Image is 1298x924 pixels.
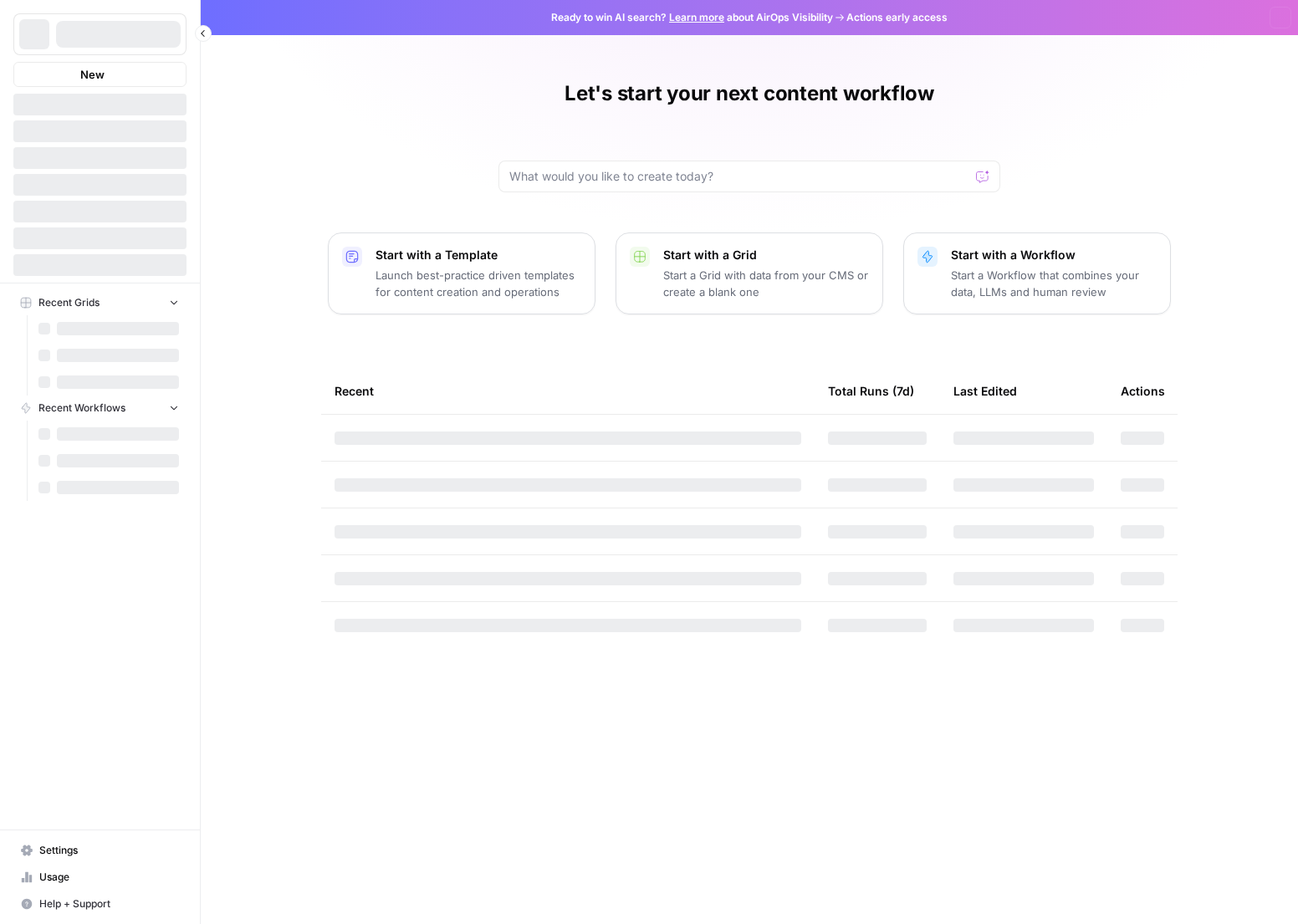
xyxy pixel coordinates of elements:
button: Recent Grids [13,290,187,315]
p: Start a Grid with data from your CMS or create a blank one [663,267,869,300]
a: Usage [13,864,187,891]
p: Start with a Grid [663,247,869,263]
p: Start a Workflow that combines your data, LLMs and human review [951,267,1157,300]
div: Total Runs (7d) [828,368,914,414]
h1: Let's start your next content workflow [565,80,934,107]
button: Start with a WorkflowStart a Workflow that combines your data, LLMs and human review [903,232,1171,314]
div: Recent [335,368,801,414]
span: Recent Grids [38,295,100,310]
span: Actions early access [846,10,948,25]
div: Actions [1121,368,1165,414]
span: Usage [39,870,179,885]
button: Help + Support [13,891,187,917]
button: New [13,62,187,87]
a: Settings [13,837,187,864]
button: Start with a GridStart a Grid with data from your CMS or create a blank one [616,232,883,314]
button: Start with a TemplateLaunch best-practice driven templates for content creation and operations [328,232,595,314]
input: What would you like to create today? [509,168,969,185]
span: New [80,66,105,83]
a: Learn more [669,11,724,23]
p: Launch best-practice driven templates for content creation and operations [376,267,581,300]
span: Ready to win AI search? about AirOps Visibility [551,10,833,25]
p: Start with a Template [376,247,581,263]
div: Last Edited [953,368,1017,414]
span: Recent Workflows [38,401,125,416]
span: Help + Support [39,896,179,911]
button: Recent Workflows [13,396,187,421]
span: Settings [39,843,179,858]
p: Start with a Workflow [951,247,1157,263]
